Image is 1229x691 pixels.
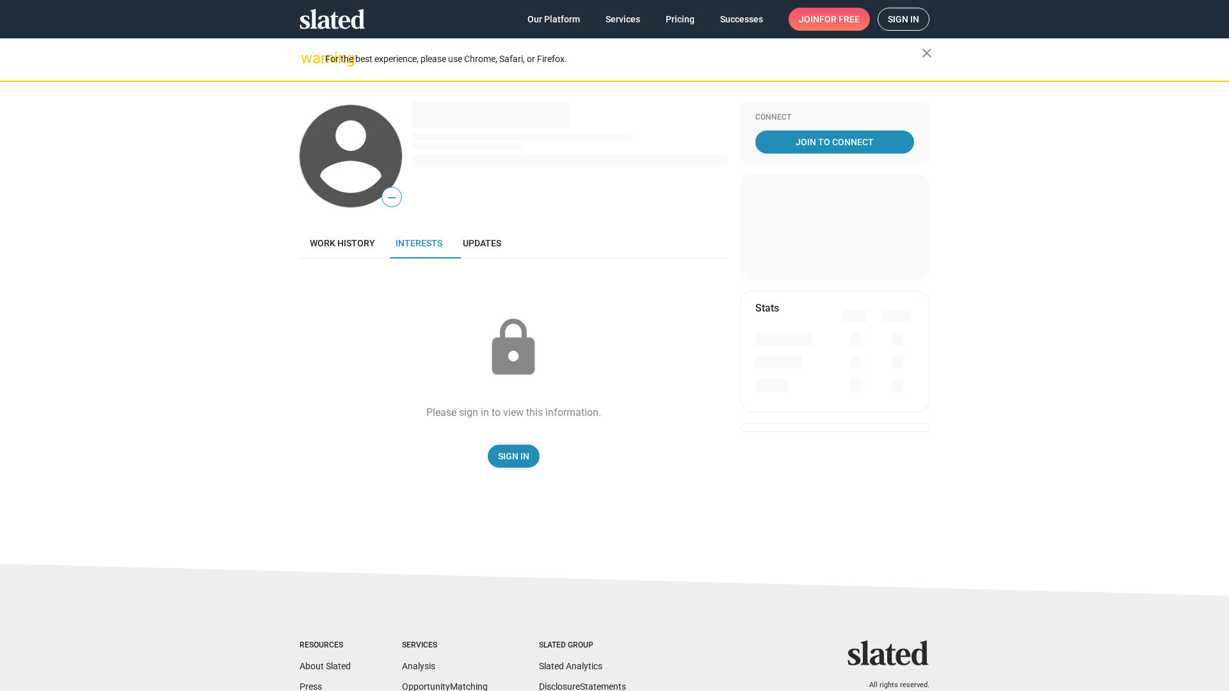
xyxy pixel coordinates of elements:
[301,51,316,66] mat-icon: warning
[595,8,650,31] a: Services
[463,238,501,248] span: Updates
[710,8,773,31] a: Successes
[755,301,779,315] mat-card-title: Stats
[453,228,511,258] a: Updates
[300,228,385,258] a: Work history
[426,406,601,419] div: Please sign in to view this information.
[481,316,545,380] mat-icon: lock
[402,640,488,651] div: Services
[325,51,922,68] div: For the best experience, please use Chrome, Safari, or Firefox.
[720,8,763,31] span: Successes
[396,238,442,248] span: Interests
[310,238,375,248] span: Work history
[666,8,695,31] span: Pricing
[498,445,529,468] span: Sign In
[382,189,401,206] span: —
[539,640,626,651] div: Slated Group
[789,8,870,31] a: Joinfor free
[488,445,540,468] a: Sign In
[527,8,580,31] span: Our Platform
[300,661,351,671] a: About Slated
[758,131,912,154] span: Join To Connect
[539,661,602,671] a: Slated Analytics
[878,8,929,31] a: Sign in
[888,8,919,30] span: Sign in
[655,8,705,31] a: Pricing
[402,661,435,671] a: Analysis
[755,113,914,123] div: Connect
[799,8,860,31] span: Join
[606,8,640,31] span: Services
[517,8,590,31] a: Our Platform
[755,131,914,154] a: Join To Connect
[919,45,935,61] mat-icon: close
[385,228,453,258] a: Interests
[300,640,351,651] div: Resources
[819,8,860,31] span: for free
